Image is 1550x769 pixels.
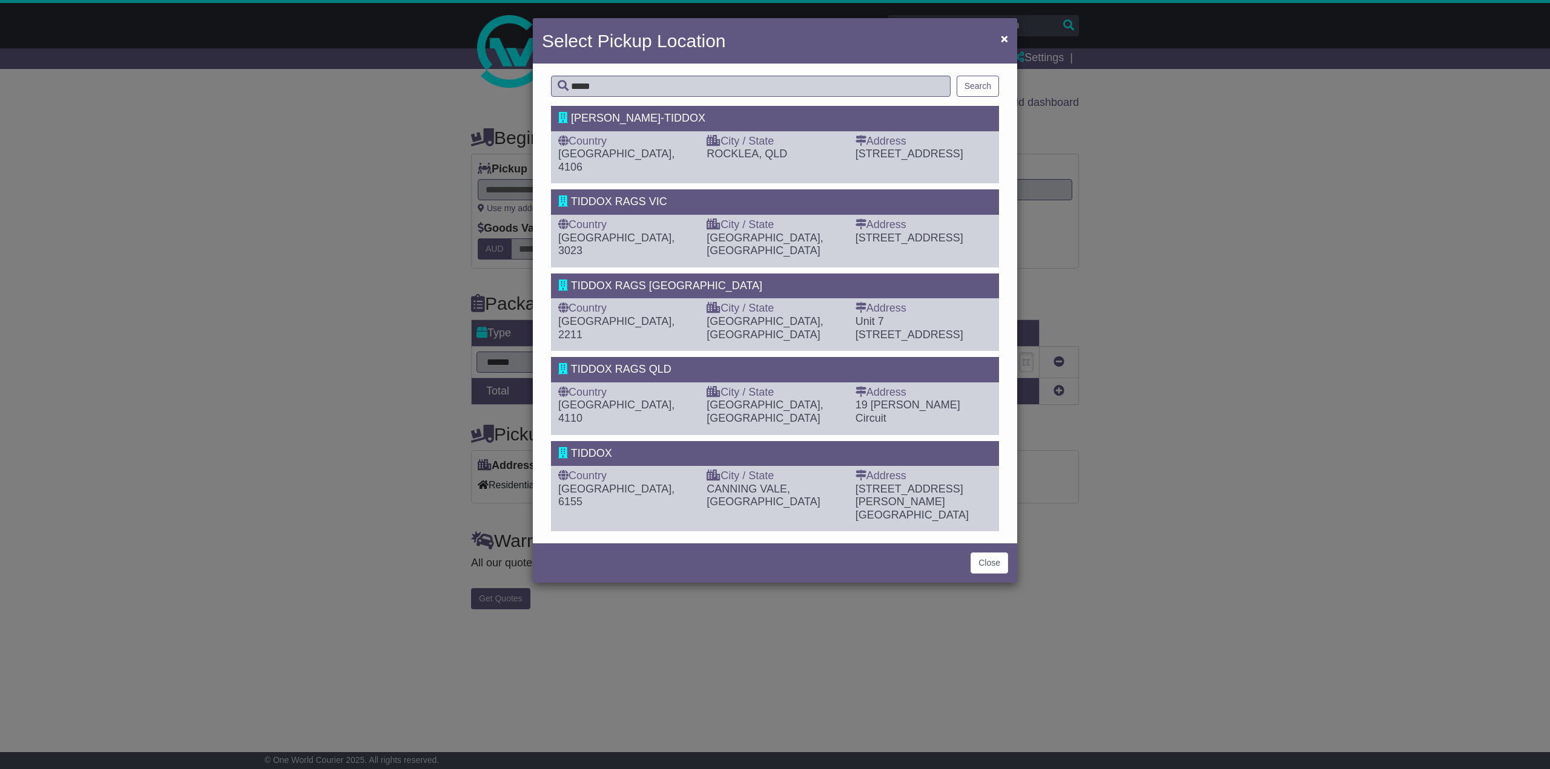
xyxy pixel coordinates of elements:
[856,315,884,327] span: Unit 7
[571,363,671,375] span: TIDDOX RAGS QLD
[571,280,762,292] span: TIDDOX RAGS [GEOGRAPHIC_DATA]
[856,386,992,399] div: Address
[1001,31,1008,45] span: ×
[856,135,992,148] div: Address
[707,302,843,315] div: City / State
[558,302,694,315] div: Country
[558,315,674,341] span: [GEOGRAPHIC_DATA], 2211
[856,218,992,232] div: Address
[558,148,674,173] span: [GEOGRAPHIC_DATA], 4106
[558,218,694,232] div: Country
[856,470,992,483] div: Address
[995,26,1014,51] button: Close
[957,76,999,97] button: Search
[856,148,963,160] span: [STREET_ADDRESS]
[558,135,694,148] div: Country
[571,195,667,208] span: TIDDOX RAGS VIC
[707,399,823,424] span: [GEOGRAPHIC_DATA], [GEOGRAPHIC_DATA]
[856,329,963,341] span: [STREET_ADDRESS]
[571,447,612,459] span: TIDDOX
[856,399,960,424] span: 19 [PERSON_NAME] Circuit
[558,232,674,257] span: [GEOGRAPHIC_DATA], 3023
[558,483,674,508] span: [GEOGRAPHIC_DATA], 6155
[971,552,1008,574] button: Close
[856,232,963,244] span: [STREET_ADDRESS]
[558,386,694,399] div: Country
[707,218,843,232] div: City / State
[558,399,674,424] span: [GEOGRAPHIC_DATA], 4110
[707,386,843,399] div: City / State
[707,232,823,257] span: [GEOGRAPHIC_DATA], [GEOGRAPHIC_DATA]
[707,483,820,508] span: CANNING VALE, [GEOGRAPHIC_DATA]
[707,135,843,148] div: City / State
[707,148,787,160] span: ROCKLEA, QLD
[707,470,843,483] div: City / State
[707,315,823,341] span: [GEOGRAPHIC_DATA], [GEOGRAPHIC_DATA]
[856,302,992,315] div: Address
[856,483,963,508] span: [STREET_ADDRESS][PERSON_NAME]
[558,470,694,483] div: Country
[571,112,705,124] span: [PERSON_NAME]-TIDDOX
[856,509,969,521] span: [GEOGRAPHIC_DATA]
[542,27,726,54] h4: Select Pickup Location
